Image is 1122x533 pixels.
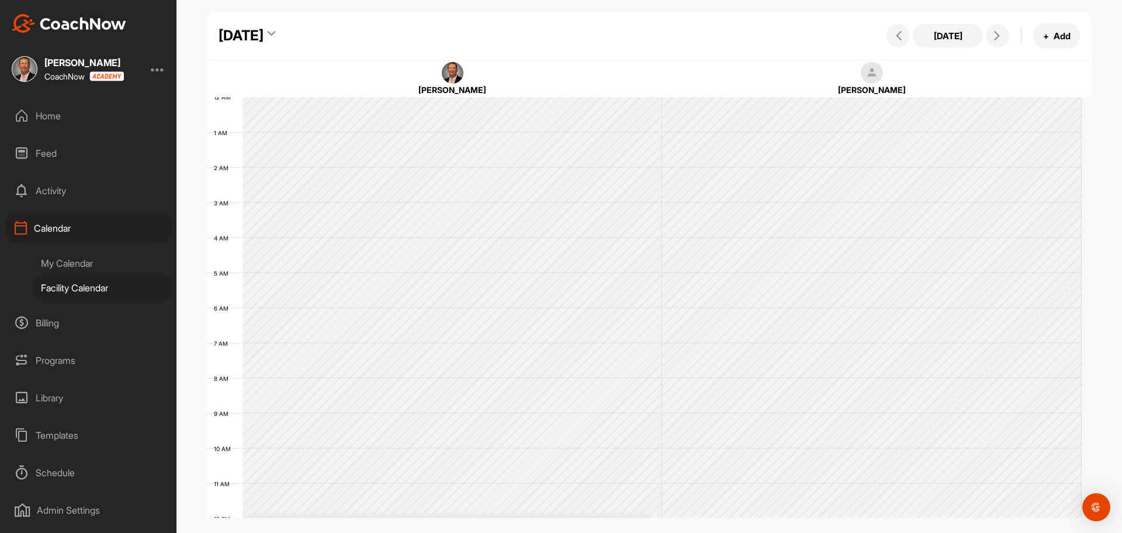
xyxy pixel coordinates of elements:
div: My Calendar [33,251,171,276]
div: Activity [6,176,171,205]
div: CoachNow [44,71,124,81]
div: Programs [6,346,171,375]
div: Feed [6,139,171,168]
div: Home [6,101,171,130]
span: + [1043,30,1049,42]
div: Billing [6,308,171,338]
img: square_5c67e2a3c3147c27b86610585b90044c.jpg [442,62,464,84]
div: 1 AM [207,129,239,136]
div: 9 AM [207,410,240,417]
div: Calendar [6,214,171,243]
div: 6 AM [207,305,240,312]
div: Schedule [6,458,171,487]
div: 4 AM [207,235,240,242]
img: CoachNow [12,14,126,33]
div: 12 AM [207,94,243,101]
img: square_default-ef6cabf814de5a2bf16c804365e32c732080f9872bdf737d349900a9daf73cf9.png [861,62,883,84]
button: [DATE] [913,24,983,47]
div: 5 AM [207,270,240,277]
div: Templates [6,421,171,450]
div: 2 AM [207,164,240,171]
div: [PERSON_NAME] [44,58,124,67]
div: Facility Calendar [33,276,171,300]
img: square_5c67e2a3c3147c27b86610585b90044c.jpg [12,56,37,82]
div: [PERSON_NAME] [695,84,1048,96]
div: 10 AM [207,445,243,452]
div: Open Intercom Messenger [1082,493,1110,521]
div: 11 AM [207,480,241,487]
div: [DATE] [219,25,264,46]
div: Admin Settings [6,496,171,525]
div: [PERSON_NAME] [276,84,629,96]
div: 12 PM [207,515,242,522]
button: +Add [1033,23,1080,49]
div: 8 AM [207,375,240,382]
div: 7 AM [207,340,240,347]
div: 3 AM [207,200,240,207]
img: CoachNow acadmey [89,71,124,81]
div: Library [6,383,171,412]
